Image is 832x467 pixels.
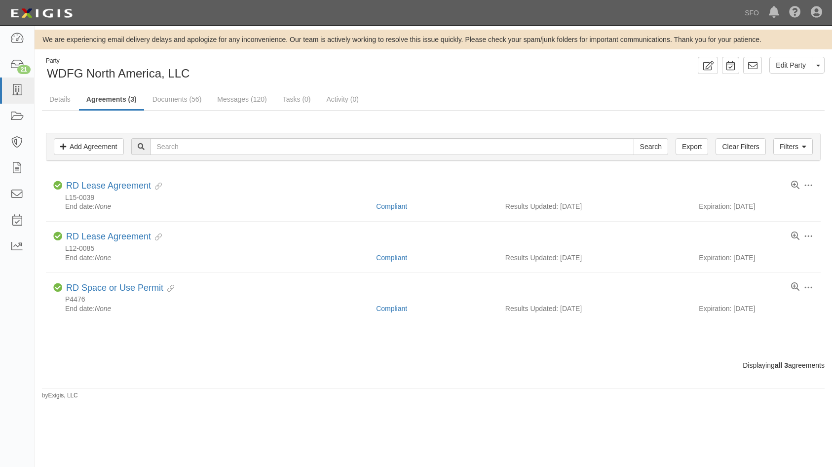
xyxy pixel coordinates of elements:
[676,138,708,155] a: Export
[7,4,76,22] img: logo-5460c22ac91f19d4615b14bd174203de0afe785f0fc80cf4dbbc73dc1793850b.png
[376,254,407,262] a: Compliant
[35,360,832,370] div: Displaying agreements
[151,138,634,155] input: Search
[505,304,684,313] div: Results Updated: [DATE]
[773,138,813,155] a: Filters
[42,57,426,82] div: WDFG North America, LLC
[699,253,813,263] div: Expiration: [DATE]
[53,181,62,190] i: Compliant
[54,138,124,155] a: Add Agreement
[716,138,765,155] a: Clear Filters
[95,202,111,210] em: None
[35,35,832,44] div: We are experiencing email delivery delays and apologize for any inconvenience. Our team is active...
[791,181,799,190] a: View results summary
[275,89,318,109] a: Tasks (0)
[699,304,813,313] div: Expiration: [DATE]
[66,283,174,294] div: RD Space or Use Permit
[53,283,62,292] i: Compliant
[66,283,163,293] a: RD Space or Use Permit
[53,295,813,304] div: P4476
[634,138,668,155] input: Search
[42,391,78,400] small: by
[47,67,189,80] span: WDFG North America, LLC
[789,7,801,19] i: Help Center - Complianz
[769,57,812,74] a: Edit Party
[17,65,31,74] div: 21
[505,201,684,211] div: Results Updated: [DATE]
[79,89,144,111] a: Agreements (3)
[699,201,813,211] div: Expiration: [DATE]
[376,305,407,312] a: Compliant
[46,57,189,65] div: Party
[95,305,111,312] em: None
[376,202,407,210] a: Compliant
[66,181,162,192] div: RD Lease Agreement
[66,232,162,242] div: RD Lease Agreement
[151,234,162,241] i: Evidence Linked
[66,232,151,241] a: RD Lease Agreement
[210,89,274,109] a: Messages (120)
[42,89,78,109] a: Details
[48,392,78,399] a: Exigis, LLC
[740,3,764,23] a: SFO
[95,254,111,262] em: None
[53,244,813,253] div: L12-0085
[505,253,684,263] div: Results Updated: [DATE]
[53,201,369,211] div: End date:
[53,194,813,202] div: L15-0039
[791,232,799,241] a: View results summary
[53,232,62,241] i: Compliant
[53,304,369,313] div: End date:
[145,89,209,109] a: Documents (56)
[791,283,799,292] a: View results summary
[66,181,151,191] a: RD Lease Agreement
[319,89,366,109] a: Activity (0)
[53,253,369,263] div: End date:
[163,285,174,292] i: Evidence Linked
[775,361,788,369] b: all 3
[151,183,162,190] i: Evidence Linked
